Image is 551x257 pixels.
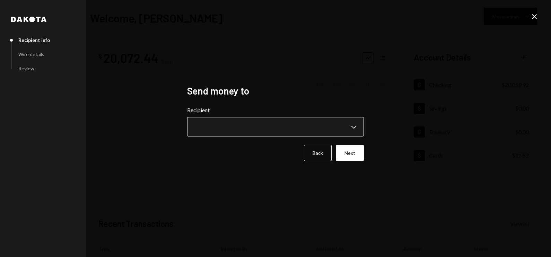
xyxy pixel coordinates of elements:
button: Next [336,145,364,161]
button: Back [304,145,332,161]
div: Review [18,65,34,71]
label: Recipient [187,106,364,114]
div: Recipient info [18,37,50,43]
h2: Send money to [187,84,364,98]
button: Recipient [187,117,364,136]
div: Wire details [18,51,44,57]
